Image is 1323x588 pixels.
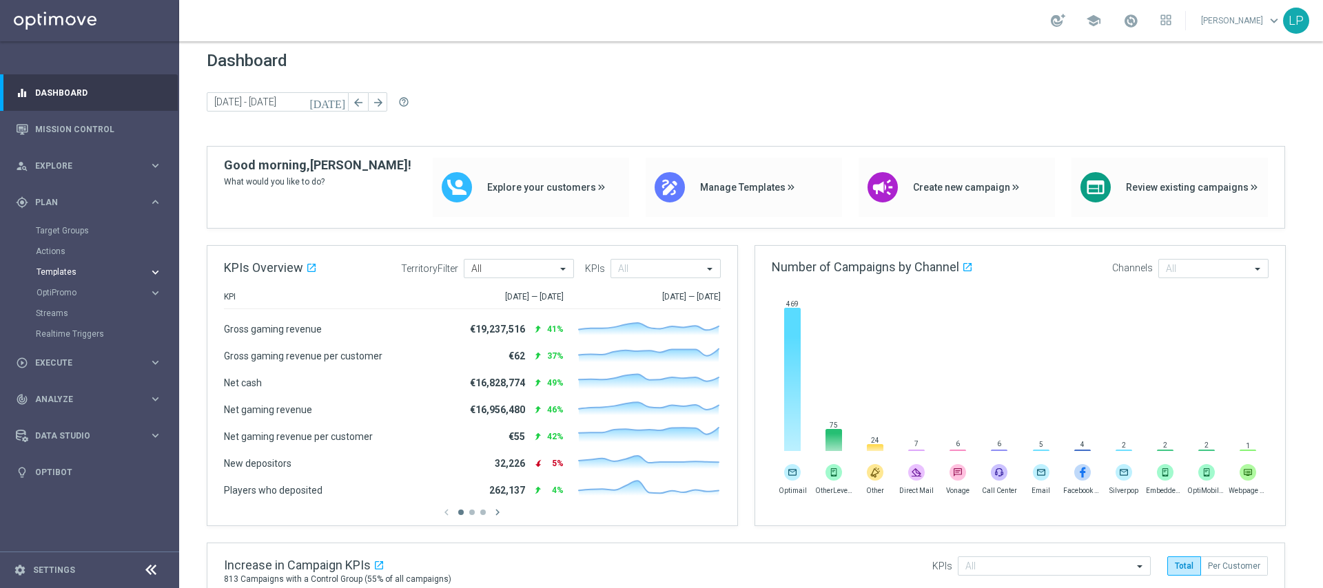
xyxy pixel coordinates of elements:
span: Data Studio [35,432,149,440]
div: Streams [36,303,178,324]
div: Realtime Triggers [36,324,178,344]
i: keyboard_arrow_right [149,356,162,369]
i: keyboard_arrow_right [149,392,162,406]
i: settings [14,564,26,576]
div: OptiPromo [37,288,149,297]
span: OptiPromo [37,288,135,297]
i: keyboard_arrow_right [149,266,162,279]
span: Templates [37,268,135,276]
div: OptiPromo [36,282,178,303]
div: LP [1283,8,1309,34]
i: gps_fixed [16,196,28,209]
div: Target Groups [36,220,178,241]
a: Realtime Triggers [36,328,143,339]
i: track_changes [16,393,28,406]
a: Optibot [35,454,162,490]
i: equalizer [16,87,28,99]
div: Explore [16,160,149,172]
button: Data Studio keyboard_arrow_right [15,430,163,441]
button: person_search Explore keyboard_arrow_right [15,160,163,171]
div: Templates [36,262,178,282]
button: Mission Control [15,124,163,135]
span: Analyze [35,395,149,403]
button: track_changes Analyze keyboard_arrow_right [15,394,163,405]
div: Actions [36,241,178,262]
div: Optibot [16,454,162,490]
i: keyboard_arrow_right [149,429,162,442]
i: play_circle_outline [16,357,28,369]
button: OptiPromo keyboard_arrow_right [36,287,163,298]
i: person_search [16,160,28,172]
button: lightbulb Optibot [15,467,163,478]
div: Execute [16,357,149,369]
i: keyboard_arrow_right [149,196,162,209]
button: play_circle_outline Execute keyboard_arrow_right [15,357,163,368]
div: Templates [37,268,149,276]
span: Plan [35,198,149,207]
a: Mission Control [35,111,162,147]
button: gps_fixed Plan keyboard_arrow_right [15,197,163,208]
i: keyboard_arrow_right [149,286,162,300]
button: equalizer Dashboard [15,87,163,98]
a: Dashboard [35,74,162,111]
i: lightbulb [16,466,28,479]
span: Explore [35,162,149,170]
i: keyboard_arrow_right [149,159,162,172]
div: Plan [16,196,149,209]
div: Data Studio [16,430,149,442]
a: Actions [36,246,143,257]
div: Analyze [16,393,149,406]
a: Streams [36,308,143,319]
a: Settings [33,566,75,574]
span: keyboard_arrow_down [1266,13,1282,28]
button: Templates keyboard_arrow_right [36,266,163,277]
span: Execute [35,359,149,367]
div: Mission Control [16,111,162,147]
span: school [1086,13,1101,28]
div: Dashboard [16,74,162,111]
a: [PERSON_NAME]keyboard_arrow_down [1200,10,1283,31]
a: Target Groups [36,225,143,236]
